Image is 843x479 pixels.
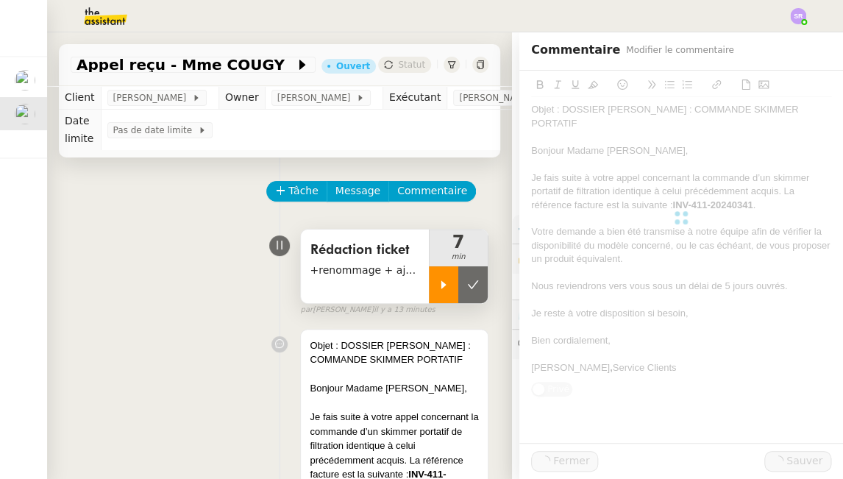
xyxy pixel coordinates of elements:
div: ⏲️Tâches 11:48 [512,300,843,329]
td: Exécutant [383,86,447,110]
td: Date limite [59,110,101,150]
span: Commentaire [531,40,620,60]
span: Statut [398,60,425,70]
span: +renommage + ajout numéro M. COUGY [310,262,420,279]
span: Message [335,182,380,199]
span: ⚙️ [518,221,594,238]
span: Modifier le commentaire [626,43,734,57]
td: Owner [218,86,265,110]
span: 🔐 [518,250,613,267]
span: ⏲️ [518,308,625,320]
img: users%2FRcIDm4Xn1TPHYwgLThSv8RQYtaM2%2Favatar%2F95761f7a-40c3-4bb5-878d-fe785e6f95b2 [15,104,35,124]
span: Pas de date limite [113,123,198,138]
span: 💬 [518,338,639,350]
button: Commentaire [388,181,476,202]
span: [PERSON_NAME] [459,91,538,105]
div: ⚙️Procédures [512,215,843,244]
small: [PERSON_NAME] [300,304,435,316]
div: 🔐Données client [512,244,843,273]
button: Sauver [764,451,831,472]
div: Ouvert [336,62,370,71]
div: Objet : DOSSIER [PERSON_NAME] : COMMANDE SKIMMER PORTATIF [310,338,479,367]
img: svg [790,8,806,24]
span: par [300,304,313,316]
span: [PERSON_NAME] [113,91,192,105]
span: min [429,251,488,263]
img: users%2FcRgg4TJXLQWrBH1iwK9wYfCha1e2%2Favatar%2Fc9d2fa25-7b78-4dd4-b0f3-ccfa08be62e5 [15,70,35,91]
span: Commentaire [397,182,467,199]
span: [PERSON_NAME] [277,91,356,105]
span: Rédaction ticket [310,239,420,261]
span: Appel reçu - Mme COUGY [77,57,295,72]
span: 7 [429,233,488,251]
button: Fermer [531,451,598,472]
button: Tâche [266,181,327,202]
button: Message [327,181,389,202]
span: il y a 13 minutes [374,304,435,316]
div: 💬Commentaires 1 [512,330,843,358]
td: Client [59,86,101,110]
div: Bonjour Madame [PERSON_NAME], [310,381,479,396]
span: Tâche [288,182,319,199]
